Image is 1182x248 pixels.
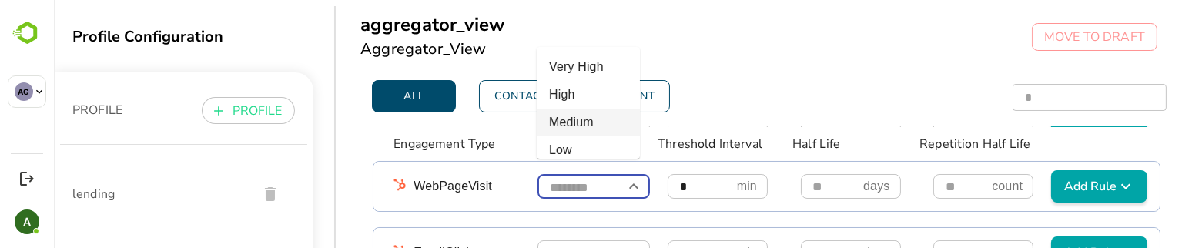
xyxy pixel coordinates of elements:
img: hubspot.png [338,176,353,192]
button: All [318,80,402,112]
p: PROFILE [179,102,229,120]
p: MOVE TO DRAFT [990,28,1091,46]
p: WebPageVisit [360,177,475,196]
p: Repetition Half Life [866,135,1010,153]
button: Logout [16,168,37,189]
li: Very High [483,53,586,81]
span: Add Rule [1003,177,1087,196]
button: MOVE TO DRAFT [978,23,1103,51]
p: days [809,177,835,196]
p: count [938,177,969,196]
h6: Aggregator_View [306,37,450,62]
li: Low [483,136,586,164]
p: Engagement Type [340,135,484,153]
button: Close [569,176,591,197]
div: WebPageVisitClosemindayscountAdd Rule [320,162,1106,211]
img: BambooboxLogoMark.f1c84d78b4c51b1a7b5f700c9845e183.svg [8,18,47,48]
li: Medium [483,109,586,136]
div: lending [6,163,253,225]
p: Threshold Interval [604,135,738,153]
li: High [483,81,586,109]
button: Add Rule [997,170,1093,203]
button: Contact [425,80,509,112]
div: Profile Configuration [18,26,260,47]
button: PROFILE [148,97,241,124]
div: A [15,209,39,234]
p: Half Life [738,135,846,153]
p: PROFILE [18,101,69,119]
div: AG [15,82,33,101]
h5: aggregator_view [306,12,450,37]
p: min [683,177,703,196]
span: lending [18,185,192,203]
